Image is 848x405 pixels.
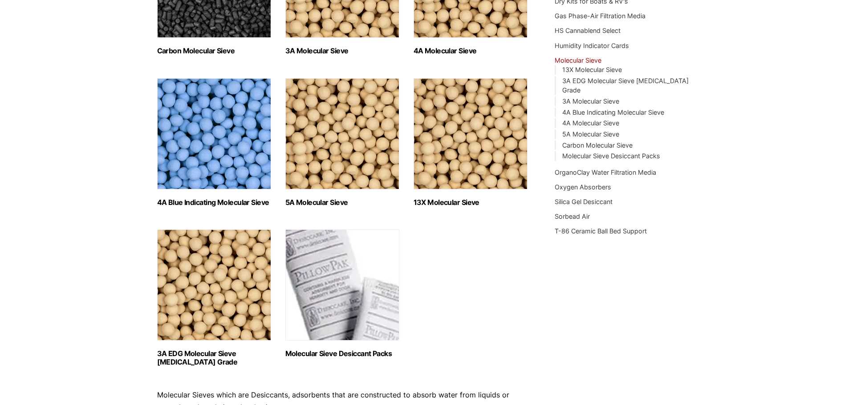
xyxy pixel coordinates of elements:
[562,97,619,105] a: 3A Molecular Sieve
[285,78,399,189] img: 5A Molecular Sieve
[285,78,399,207] a: Visit product category 5A Molecular Sieve
[157,198,271,207] h2: 4A Blue Indicating Molecular Sieve
[157,349,271,366] h2: 3A EDG Molecular Sieve [MEDICAL_DATA] Grade
[555,12,645,20] a: Gas Phase-Air Filtration Media
[562,152,660,160] a: Molecular Sieve Desiccant Packs
[555,168,656,176] a: OrganoClay Water Filtration Media
[562,66,622,73] a: 13X Molecular Sieve
[157,229,271,341] img: 3A EDG Molecular Sieve Ethanol Grade
[414,78,527,207] a: Visit product category 13X Molecular Sieve
[555,42,629,49] a: Humidity Indicator Cards
[562,130,619,138] a: 5A Molecular Sieve
[562,77,689,94] a: 3A EDG Molecular Sieve [MEDICAL_DATA] Grade
[285,229,399,358] a: Visit product category Molecular Sieve Desiccant Packs
[414,198,527,207] h2: 13X Molecular Sieve
[285,198,399,207] h2: 5A Molecular Sieve
[285,349,399,358] h2: Molecular Sieve Desiccant Packs
[555,56,601,64] a: Molecular Sieve
[562,108,664,116] a: 4A Blue Indicating Molecular Sieve
[562,119,619,127] a: 4A Molecular Sieve
[414,47,527,55] h2: 4A Molecular Sieve
[555,27,621,34] a: HS Cannablend Select
[157,229,271,366] a: Visit product category 3A EDG Molecular Sieve Ethanol Grade
[414,78,527,189] img: 13X Molecular Sieve
[562,141,633,149] a: Carbon Molecular Sieve
[157,78,271,189] img: 4A Blue Indicating Molecular Sieve
[285,229,399,341] img: Molecular Sieve Desiccant Packs
[157,47,271,55] h2: Carbon Molecular Sieve
[555,198,613,205] a: Silica Gel Desiccant
[285,47,399,55] h2: 3A Molecular Sieve
[555,183,611,191] a: Oxygen Absorbers
[157,78,271,207] a: Visit product category 4A Blue Indicating Molecular Sieve
[555,213,590,220] a: Sorbead Air
[555,227,647,235] a: T-86 Ceramic Ball Bed Support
